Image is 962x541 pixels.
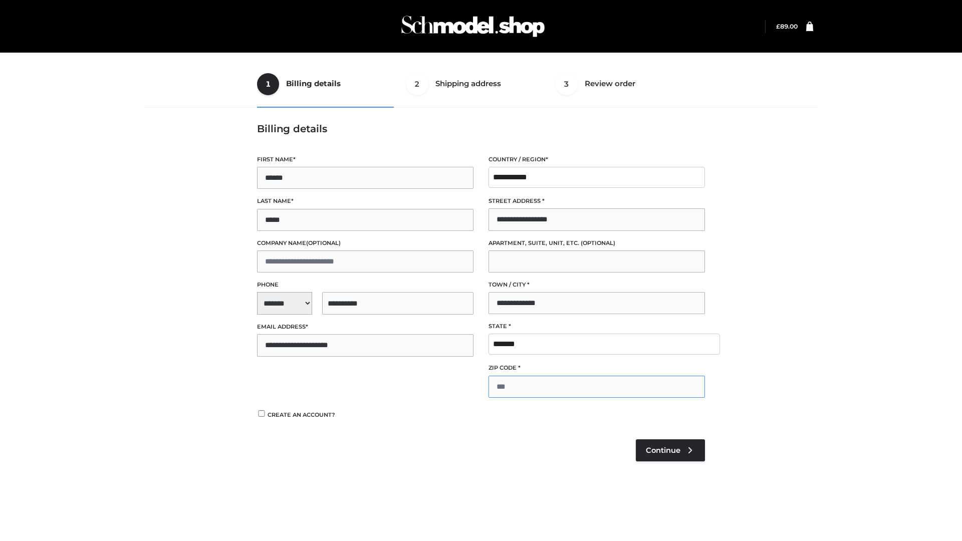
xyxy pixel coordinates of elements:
label: Email address [257,322,473,332]
a: Continue [636,439,705,461]
label: Country / Region [489,155,705,164]
label: First name [257,155,473,164]
input: Create an account? [257,410,266,417]
span: £ [776,23,780,30]
span: (optional) [581,239,615,246]
label: Apartment, suite, unit, etc. [489,238,705,248]
span: (optional) [306,239,341,246]
label: Street address [489,196,705,206]
label: Phone [257,280,473,290]
a: £89.00 [776,23,798,30]
label: State [489,322,705,331]
img: Schmodel Admin 964 [398,7,548,46]
span: Continue [646,446,680,455]
label: Company name [257,238,473,248]
h3: Billing details [257,123,705,135]
label: ZIP Code [489,363,705,373]
bdi: 89.00 [776,23,798,30]
label: Last name [257,196,473,206]
label: Town / City [489,280,705,290]
span: Create an account? [268,411,335,418]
